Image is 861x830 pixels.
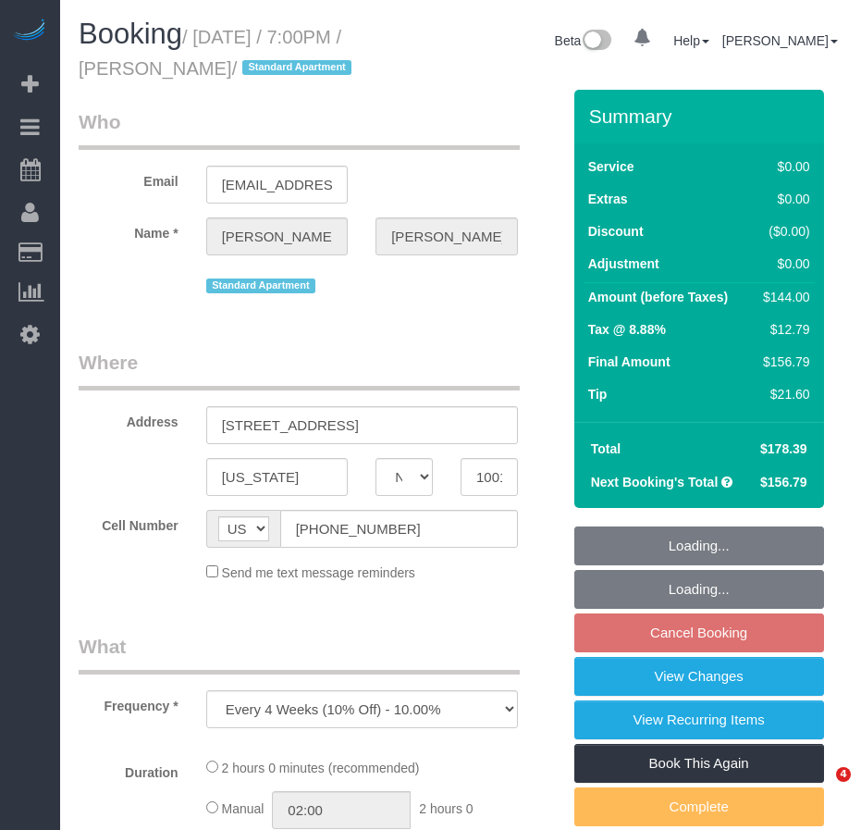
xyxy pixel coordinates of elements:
legend: What [79,633,520,675]
span: 2 hours 0 minutes (recommended) [222,761,420,775]
a: Book This Again [574,744,824,783]
span: Booking [79,18,182,50]
span: Manual [222,801,264,816]
span: 4 [836,767,851,782]
label: Adjustment [588,254,659,273]
strong: Total [591,441,621,456]
label: Discount [588,222,644,241]
a: Beta [555,33,612,48]
legend: Who [79,108,520,150]
label: Frequency * [65,690,192,715]
label: Address [65,406,192,431]
div: $144.00 [756,288,809,306]
label: Final Amount [588,353,670,371]
span: Standard Apartment [242,60,352,75]
div: $156.79 [756,353,809,371]
a: View Changes [574,657,824,696]
label: Cell Number [65,510,192,535]
div: $0.00 [756,157,809,176]
span: $156.79 [760,475,807,489]
a: View Recurring Items [574,700,824,739]
input: Cell Number [280,510,518,548]
div: $0.00 [756,190,809,208]
label: Extras [588,190,628,208]
iframe: Intercom live chat [798,767,843,811]
img: Automaid Logo [11,19,48,44]
label: Duration [65,757,192,782]
input: Email [206,166,349,204]
div: ($0.00) [756,222,809,241]
div: $0.00 [756,254,809,273]
small: / [DATE] / 7:00PM / [PERSON_NAME] [79,27,357,79]
strong: Next Booking's Total [591,475,719,489]
label: Name * [65,217,192,242]
input: City [206,458,349,496]
legend: Where [79,349,520,390]
span: Send me text message reminders [222,565,415,580]
span: / [232,58,358,79]
span: Standard Apartment [206,279,316,293]
label: Tip [588,385,608,403]
a: Help [673,33,709,48]
div: $12.79 [756,320,809,339]
label: Email [65,166,192,191]
span: $178.39 [760,441,807,456]
input: First Name [206,217,349,255]
div: $21.60 [756,385,809,403]
a: [PERSON_NAME] [722,33,838,48]
label: Tax @ 8.88% [588,320,666,339]
img: New interface [581,30,611,54]
label: Amount (before Taxes) [588,288,728,306]
label: Service [588,157,634,176]
input: Last Name [375,217,518,255]
h3: Summary [589,105,815,127]
input: Zip Code [461,458,518,496]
